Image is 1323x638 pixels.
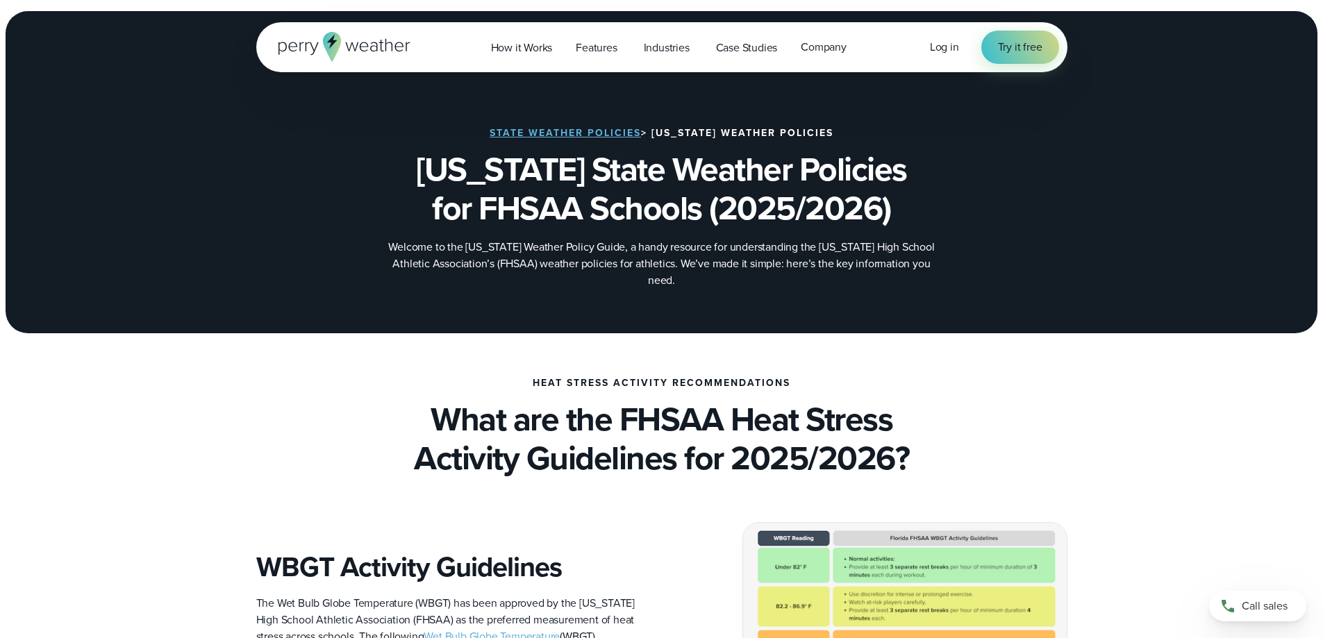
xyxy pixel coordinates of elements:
[801,39,847,56] span: Company
[716,40,778,56] span: Case Studies
[704,33,790,62] a: Case Studies
[998,39,1042,56] span: Try it free
[491,40,553,56] span: How it Works
[326,150,998,228] h1: [US_STATE] State Weather Policies for FHSAA Schools (2025/2026)
[1242,598,1288,614] span: Call sales
[930,39,959,56] a: Log in
[1209,591,1306,621] a: Call sales
[384,239,940,289] p: Welcome to the [US_STATE] Weather Policy Guide, a handy resource for understanding the [US_STATE]...
[490,126,641,140] a: State Weather Policies
[490,128,833,139] h3: > [US_STATE] Weather Policies
[930,39,959,55] span: Log in
[256,400,1067,478] h2: What are the FHSAA Heat Stress Activity Guidelines for 2025/2026?
[533,378,790,389] h3: Heat Stress Activity Recommendations
[981,31,1059,64] a: Try it free
[644,40,690,56] span: Industries
[576,40,617,56] span: Features
[256,551,651,584] h3: WBGT Activity Guidelines
[479,33,565,62] a: How it Works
